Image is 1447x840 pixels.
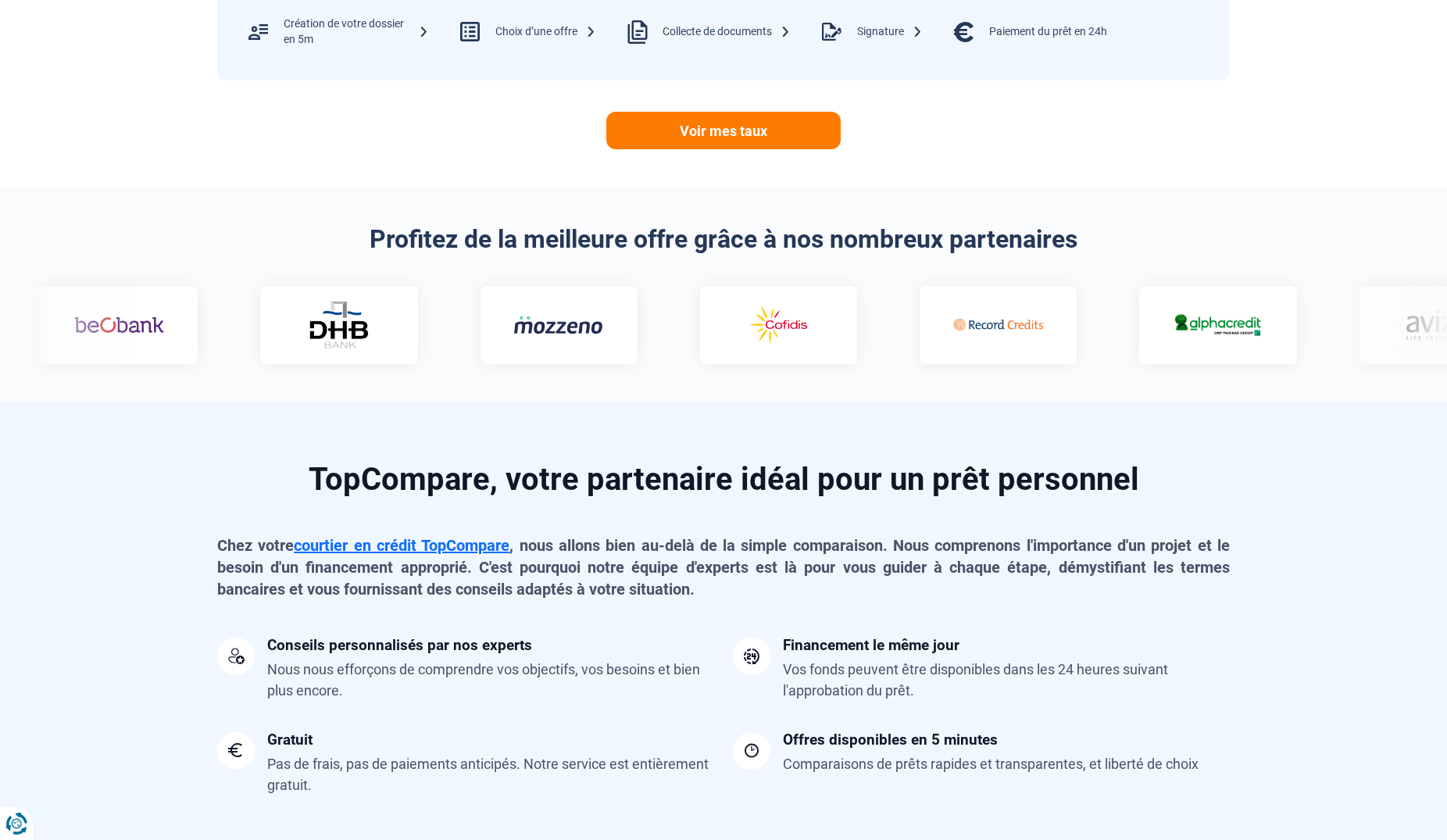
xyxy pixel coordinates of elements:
[217,224,1230,254] h2: Profitez de la meilleure offre grâce à nos nombreux partenaires
[989,24,1107,40] div: Paiement du prêt en 24h
[948,302,1038,348] img: Record credits
[783,659,1230,701] div: Vos fonds peuvent être disponibles dans les 24 heures suivant l'approbation du prêt.
[783,753,1199,774] div: Comparaisons de prêts rapides et transparentes, et liberté de choix
[217,464,1230,495] h2: TopCompare, votre partenaire idéal pour un prêt personnel
[284,16,429,47] div: Création de votre dossier en 5m
[728,302,818,348] img: Cofidis
[294,536,509,555] a: courtier en crédit TopCompare
[857,24,923,40] div: Signature
[267,659,714,701] div: Nous nous efforçons de comprendre vos objectifs, vos besoins et bien plus encore.
[217,534,1230,600] p: Chez votre , nous allons bien au-delà de la simple comparaison. Nous comprenons l'importance d'un...
[267,638,532,652] div: Conseils personnalisés par nos experts
[302,301,365,349] img: DHB Bank
[267,732,313,747] div: Gratuit
[783,732,998,747] div: Offres disponibles en 5 minutes
[606,112,841,149] a: Voir mes taux
[783,638,959,652] div: Financement le même jour
[495,24,596,40] div: Choix d’une offre
[267,753,714,795] div: Pas de frais, pas de paiements anticipés. Notre service est entièrement gratuit.
[663,24,791,40] div: Collecte de documents
[69,302,159,348] img: Beobank
[509,315,598,334] img: Mozzeno
[1167,311,1257,338] img: Alphacredit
